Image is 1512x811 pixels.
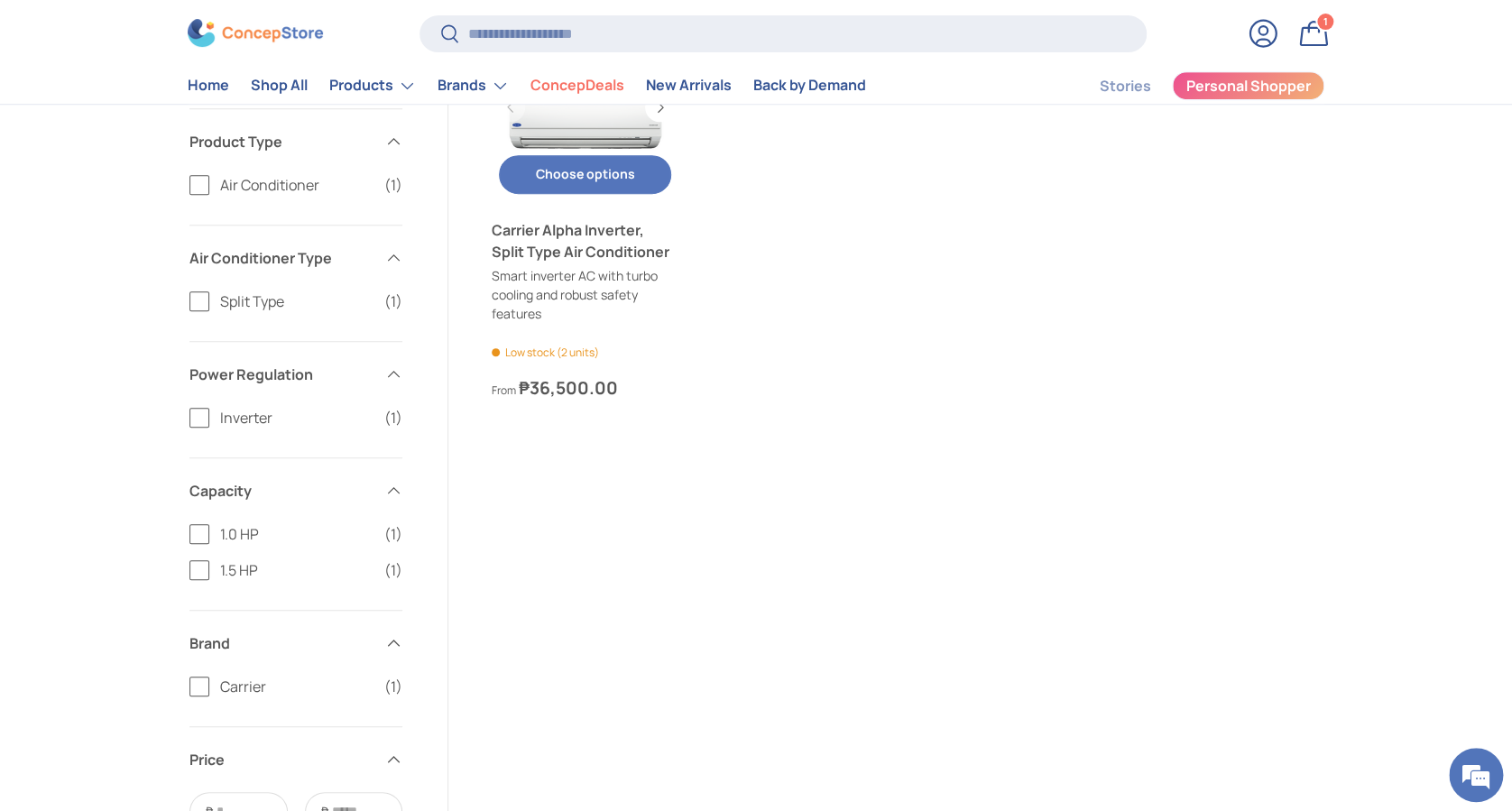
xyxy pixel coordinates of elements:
span: (1) [384,290,402,312]
span: 1.5 HP [220,559,373,581]
span: (1) [384,523,402,545]
div: Minimize live chat window [296,9,339,52]
span: We're online! [105,227,249,410]
span: Capacity [189,480,373,502]
div: Chat with us now [94,101,303,124]
span: Carrier [220,676,373,697]
summary: Products [318,68,427,104]
img: ConcepStore [188,20,323,48]
summary: Brand [189,611,402,676]
button: Choose options [499,155,671,194]
summary: Product Type [189,109,402,174]
textarea: Type your message and hit 'Enter' [9,493,344,556]
a: Back by Demand [753,69,866,104]
summary: Brands [427,68,520,104]
span: (1) [384,174,402,196]
nav: Primary [188,68,866,104]
summary: Power Regulation [189,342,402,407]
summary: Price [189,727,402,792]
span: Air Conditioner Type [189,247,373,269]
span: Product Type [189,131,373,152]
span: Air Conditioner [220,174,373,196]
span: Power Regulation [189,364,373,385]
span: Personal Shopper [1186,79,1311,94]
a: Home [188,69,229,104]
span: 1 [1323,15,1328,29]
span: (1) [384,676,402,697]
a: Carrier Alpha Inverter, Split Type Air Conditioner [492,219,678,263]
a: New Arrivals [646,69,732,104]
a: ConcepDeals [530,69,624,104]
a: Personal Shopper [1172,71,1324,100]
a: Carrier Alpha Inverter, Split Type Air Conditioner [492,14,678,201]
span: Split Type [220,290,373,312]
span: Brand [189,632,373,654]
a: Stories [1099,69,1150,104]
span: (1) [384,407,402,429]
summary: Air Conditioner Type [189,226,402,290]
span: Price [189,749,373,770]
span: 1.0 HP [220,523,373,545]
a: Shop All [251,69,308,104]
summary: Capacity [189,458,402,523]
nav: Secondary [1056,68,1324,104]
span: Inverter [220,407,373,429]
span: (1) [384,559,402,581]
